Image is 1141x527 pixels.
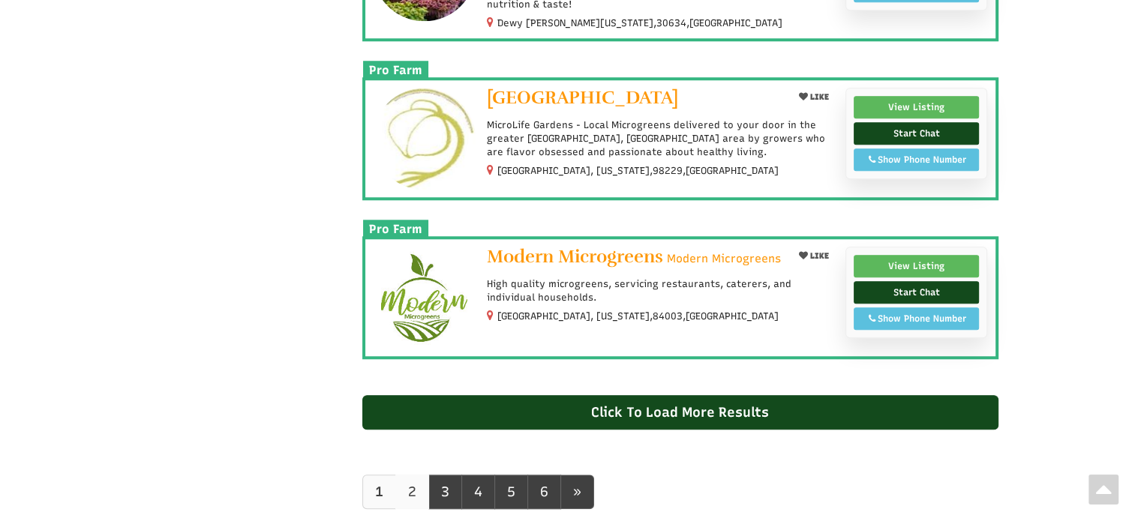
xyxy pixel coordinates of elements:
[487,86,678,109] span: [GEOGRAPHIC_DATA]
[487,245,663,268] span: Modern Microgreens
[573,484,581,500] span: »
[428,475,462,509] a: 3
[808,92,829,102] span: LIKE
[560,475,594,509] a: next
[487,277,834,304] p: High quality microgreens, servicing restaurants, caterers, and individual households.
[808,251,829,261] span: LIKE
[862,312,971,325] div: Show Phone Number
[461,475,495,509] a: 4
[854,96,980,118] a: View Listing
[487,88,782,111] a: [GEOGRAPHIC_DATA]
[854,281,980,304] a: Start Chat
[362,475,396,509] a: 1
[497,310,779,322] small: [GEOGRAPHIC_DATA], [US_STATE], ,
[373,247,476,349] img: Modern Microgreens
[794,88,834,106] button: LIKE
[497,165,779,176] small: [GEOGRAPHIC_DATA], [US_STATE], ,
[656,16,686,30] span: 30634
[487,118,834,160] p: MicroLife Gardens - Local Microgreens delivered to your door in the greater [GEOGRAPHIC_DATA], [G...
[487,247,782,270] a: Modern Microgreens Modern Microgreens
[862,153,971,166] div: Show Phone Number
[667,251,781,267] span: Modern Microgreens
[362,395,998,430] div: Click To Load More Results
[686,164,779,178] span: [GEOGRAPHIC_DATA]
[527,475,561,509] a: 6
[689,16,782,30] span: [GEOGRAPHIC_DATA]
[395,475,429,509] a: 2
[794,247,834,265] button: LIKE
[653,164,683,178] span: 98229
[375,484,383,500] b: 1
[854,122,980,145] a: Start Chat
[686,310,779,323] span: [GEOGRAPHIC_DATA]
[653,310,683,323] span: 84003
[373,88,476,190] img: MicroLife Gardens
[854,255,980,277] a: View Listing
[497,17,782,28] small: Dewy [PERSON_NAME][US_STATE], ,
[494,475,528,509] a: 5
